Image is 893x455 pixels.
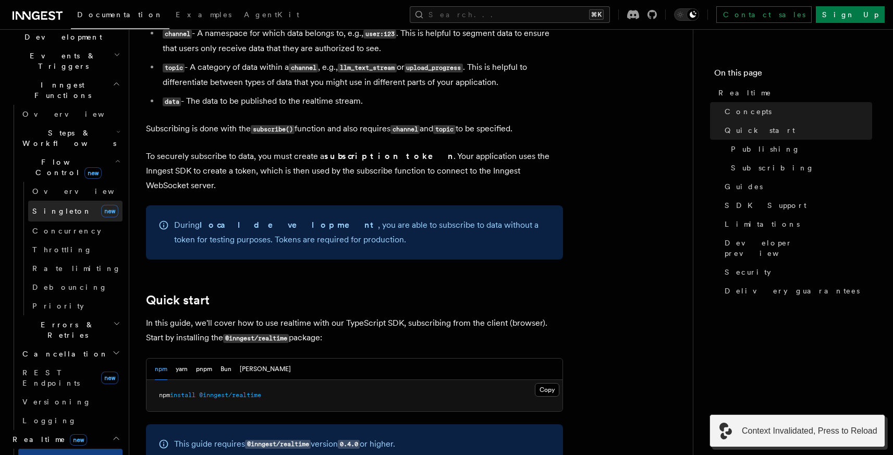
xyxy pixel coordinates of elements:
[18,319,113,340] span: Errors & Retries
[101,372,118,384] span: new
[146,293,210,308] a: Quick start
[28,201,123,222] a: Singletonnew
[199,391,261,399] span: @inngest/realtime
[245,440,311,449] code: @inngest/realtime
[727,140,872,158] a: Publishing
[32,187,140,195] span: Overview
[714,67,872,83] h4: On this page
[8,76,123,105] button: Inngest Functions
[8,434,87,445] span: Realtime
[32,283,107,291] span: Debouncing
[146,316,563,346] p: In this guide, we'll cover how to use realtime with our TypeScript SDK, subscribing from the clie...
[714,83,872,102] a: Realtime
[720,281,872,300] a: Delivery guarantees
[8,17,123,46] button: Local Development
[725,125,795,136] span: Quick start
[742,425,877,437] span: Context Invalidated, Press to Reload
[32,227,101,235] span: Concurrency
[28,278,123,297] a: Debouncing
[176,10,231,19] span: Examples
[18,411,123,430] a: Logging
[160,26,563,56] li: - A namespace for which data belongs to, e.g., . This is helpful to segment data to ensure that u...
[725,267,771,277] span: Security
[720,215,872,233] a: Limitations
[244,10,299,19] span: AgentKit
[169,3,238,28] a: Examples
[725,200,806,211] span: SDK Support
[22,398,91,406] span: Versioning
[363,30,396,39] code: user:123
[163,97,181,106] code: data
[221,359,231,380] button: Bun
[160,94,563,109] li: - The data to be published to the realtime stream.
[84,167,102,179] span: new
[390,125,420,134] code: channel
[18,363,123,392] a: REST Endpointsnew
[727,158,872,177] a: Subscribing
[28,240,123,259] a: Throttling
[8,51,114,71] span: Events & Triggers
[160,60,563,90] li: - A category of data within a , e.g., or . This is helpful to differentiate between types of data...
[159,391,170,399] span: npm
[405,64,463,72] code: upload_progress
[18,315,123,345] button: Errors & Retries
[8,46,123,76] button: Events & Triggers
[196,359,212,380] button: pnpm
[18,153,123,182] button: Flow Controlnew
[77,10,163,19] span: Documentation
[251,125,295,134] code: subscribe()
[725,286,860,296] span: Delivery guarantees
[174,218,551,247] p: During , you are able to subscribe to data without a token for testing purposes. Tokens are requi...
[338,440,360,449] code: 0.4.0
[223,334,289,343] code: @inngest/realtime
[338,64,396,72] code: llm_text_stream
[32,264,121,273] span: Rate limiting
[731,144,800,154] span: Publishing
[433,125,455,134] code: topic
[240,359,291,380] button: [PERSON_NAME]
[238,3,305,28] a: AgentKit
[70,434,87,446] span: new
[731,163,814,173] span: Subscribing
[18,105,123,124] a: Overview
[32,302,84,310] span: Priority
[720,177,872,196] a: Guides
[725,181,763,192] span: Guides
[163,30,192,39] code: channel
[8,21,114,42] span: Local Development
[589,9,604,20] kbd: ⌘K
[146,149,563,193] p: To securely subscribe to data, you must create a . Your application uses the Inngest SDK to creat...
[324,151,454,161] strong: subscription token
[28,297,123,315] a: Priority
[8,430,123,449] button: Realtimenew
[174,437,395,452] p: This guide requires version or higher.
[18,124,123,153] button: Steps & Workflows
[101,205,118,217] span: new
[18,392,123,411] a: Versioning
[720,196,872,215] a: SDK Support
[725,106,772,117] span: Concepts
[71,3,169,29] a: Documentation
[720,263,872,281] a: Security
[200,220,378,230] strong: local development
[155,359,167,380] button: npm
[32,207,92,215] span: Singleton
[176,359,188,380] button: yarn
[170,391,195,399] span: install
[18,345,123,363] button: Cancellation
[725,219,800,229] span: Limitations
[816,6,885,23] a: Sign Up
[720,102,872,121] a: Concepts
[410,6,610,23] button: Search...⌘K
[22,110,130,118] span: Overview
[674,8,699,21] button: Toggle dark mode
[18,349,108,359] span: Cancellation
[716,6,812,23] a: Contact sales
[18,182,123,315] div: Flow Controlnew
[22,416,77,425] span: Logging
[18,128,116,149] span: Steps & Workflows
[535,383,559,397] button: Copy
[28,222,123,240] a: Concurrency
[8,80,113,101] span: Inngest Functions
[163,64,185,72] code: topic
